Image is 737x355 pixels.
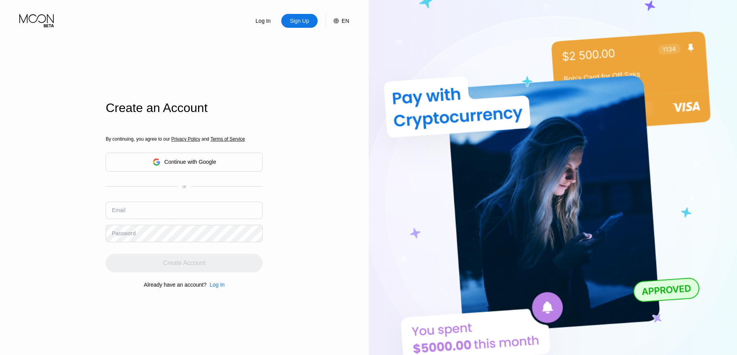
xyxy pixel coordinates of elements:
div: Already have an account? [144,282,207,288]
div: Password [112,230,135,236]
div: EN [325,14,349,28]
div: Log In [210,282,225,288]
div: Sign Up [289,17,310,25]
div: Sign Up [281,14,318,28]
div: Continue with Google [164,159,216,165]
div: or [182,184,186,189]
div: Continue with Google [106,153,263,172]
div: Log In [207,282,225,288]
div: Email [112,207,125,213]
div: Create an Account [106,101,263,115]
div: Log In [255,17,272,25]
span: and [200,136,210,142]
div: Log In [245,14,281,28]
span: Privacy Policy [171,136,200,142]
div: By continuing, you agree to our [106,136,263,142]
span: Terms of Service [210,136,245,142]
div: EN [342,18,349,24]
